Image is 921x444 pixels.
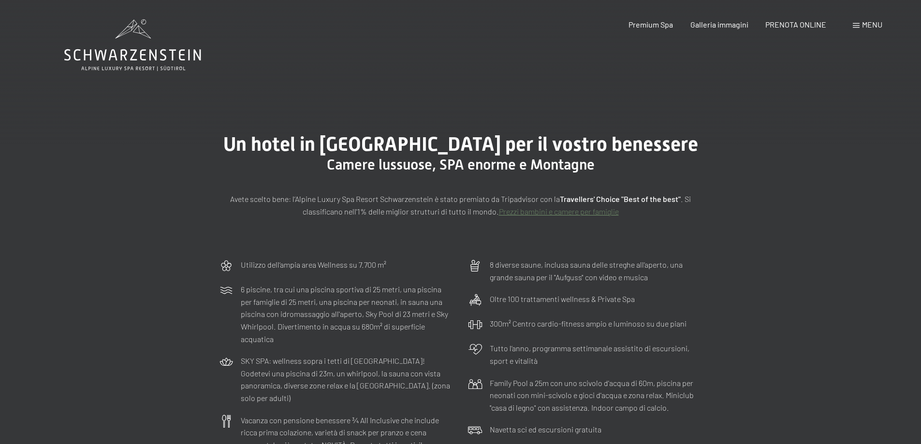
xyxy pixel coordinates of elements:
[490,258,702,283] p: 8 diverse saune, inclusa sauna delle streghe all’aperto, una grande sauna per il "Aufguss" con vi...
[327,156,595,173] span: Camere lussuose, SPA enorme e Montagne
[690,20,748,29] a: Galleria immagini
[629,20,673,29] a: Premium Spa
[765,20,826,29] a: PRENOTA ONLINE
[241,283,453,345] p: 6 piscine, tra cui una piscina sportiva di 25 metri, una piscina per famiglie di 25 metri, una pi...
[219,193,702,217] p: Avete scelto bene: l’Alpine Luxury Spa Resort Schwarzenstein è stato premiato da Tripadvisor con ...
[490,377,702,414] p: Family Pool a 25m con uno scivolo d'acqua di 60m, piscina per neonati con mini-scivolo e gioci d'...
[560,194,681,203] strong: Travellers' Choice "Best of the best"
[241,258,386,271] p: Utilizzo dell‘ampia area Wellness su 7.700 m²
[241,355,453,404] p: SKY SPA: wellness sopra i tetti di [GEOGRAPHIC_DATA]! Godetevi una piscina di 23m, un whirlpool, ...
[862,20,882,29] span: Menu
[499,207,619,216] a: Prezzi bambini e camere per famiglie
[490,342,702,367] p: Tutto l’anno, programma settimanale assistito di escursioni, sport e vitalità
[490,293,635,305] p: Oltre 100 trattamenti wellness & Private Spa
[490,423,601,436] p: Navetta sci ed escursioni gratuita
[490,317,687,330] p: 300m² Centro cardio-fitness ampio e luminoso su due piani
[223,133,698,156] span: Un hotel in [GEOGRAPHIC_DATA] per il vostro benessere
